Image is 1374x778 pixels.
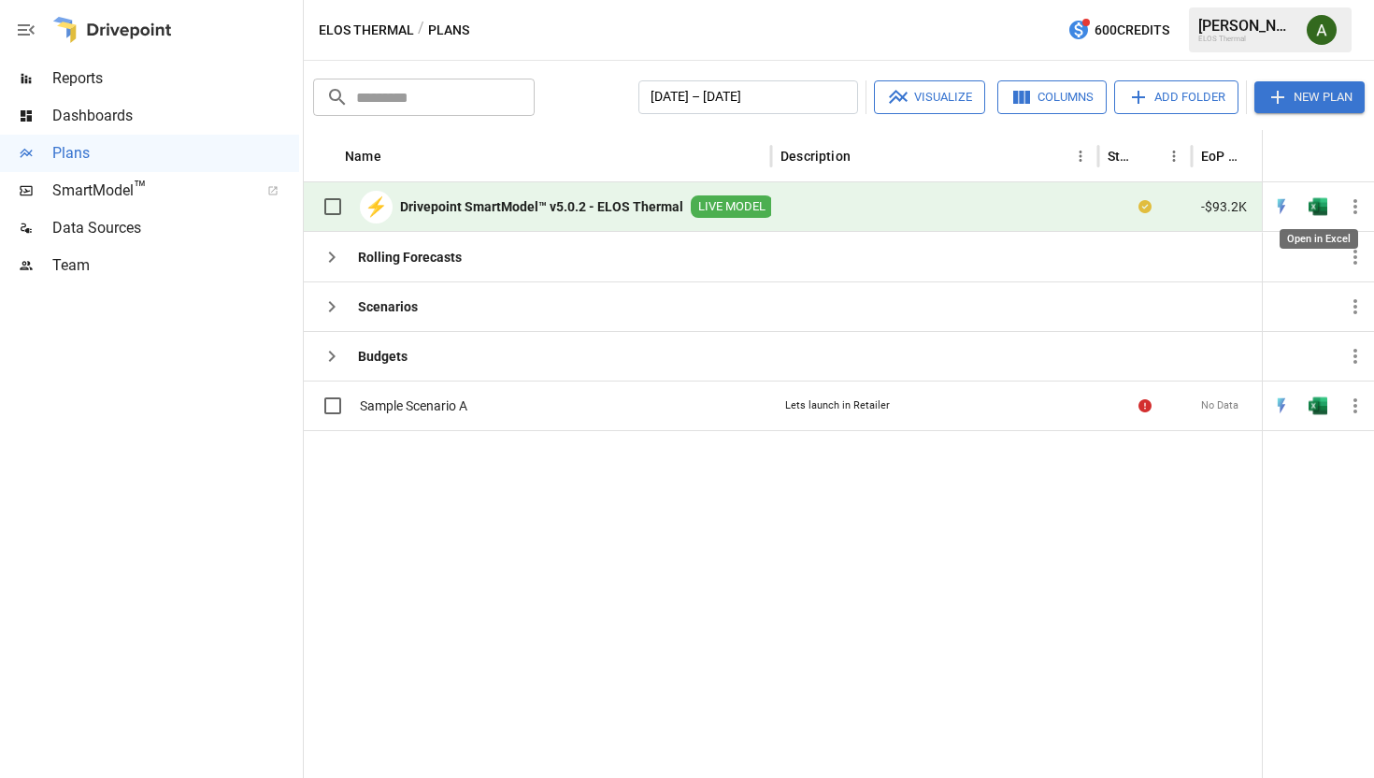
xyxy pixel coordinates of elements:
[997,80,1107,114] button: Columns
[1272,396,1291,415] div: Open in Quick Edit
[52,105,299,127] span: Dashboards
[1095,19,1169,42] span: 600 Credits
[134,177,147,200] span: ™
[1108,149,1133,164] div: Status
[1201,197,1247,216] span: -$93.2K
[1201,149,1245,164] div: EoP Cash
[1272,396,1291,415] img: quick-edit-flash.b8aec18c.svg
[360,191,393,223] div: ⚡
[418,19,424,42] div: /
[1060,13,1177,48] button: 600Credits
[638,80,858,114] button: [DATE] – [DATE]
[1348,143,1374,169] button: Sort
[785,398,890,413] div: Lets launch in Retailer
[1135,143,1161,169] button: Sort
[360,396,467,415] span: Sample Scenario A
[1138,197,1152,216] div: Your plan has changes in Excel that are not reflected in the Drivepoint Data Warehouse, select "S...
[874,80,985,114] button: Visualize
[383,143,409,169] button: Sort
[1307,15,1337,45] img: Anthony Dragisics
[691,198,773,216] span: LIVE MODEL
[358,248,462,267] b: Rolling Forecasts
[1295,4,1348,56] button: Anthony Dragisics
[358,297,418,316] b: Scenarios
[52,254,299,277] span: Team
[1198,35,1295,43] div: ELOS Thermal
[852,143,879,169] button: Sort
[1309,396,1327,415] div: Open in Excel
[358,347,408,366] b: Budgets
[1114,80,1238,114] button: Add Folder
[52,67,299,90] span: Reports
[1161,143,1187,169] button: Status column menu
[1309,396,1327,415] img: g5qfjXmAAAAABJRU5ErkJggg==
[52,142,299,165] span: Plans
[1201,398,1238,413] span: No Data
[1280,229,1358,249] div: Open in Excel
[780,149,851,164] div: Description
[1309,197,1327,216] img: g5qfjXmAAAAABJRU5ErkJggg==
[52,180,247,202] span: SmartModel
[1272,197,1291,216] img: quick-edit-flash.b8aec18c.svg
[1309,197,1327,216] div: Open in Excel
[1254,81,1365,113] button: New Plan
[1272,197,1291,216] div: Open in Quick Edit
[319,19,414,42] button: ELOS Thermal
[1247,143,1273,169] button: Sort
[400,197,683,216] b: Drivepoint SmartModel™ v5.0.2 - ELOS Thermal
[52,217,299,239] span: Data Sources
[345,149,381,164] div: Name
[1067,143,1094,169] button: Description column menu
[1138,396,1152,415] div: Error during sync.
[1198,17,1295,35] div: [PERSON_NAME]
